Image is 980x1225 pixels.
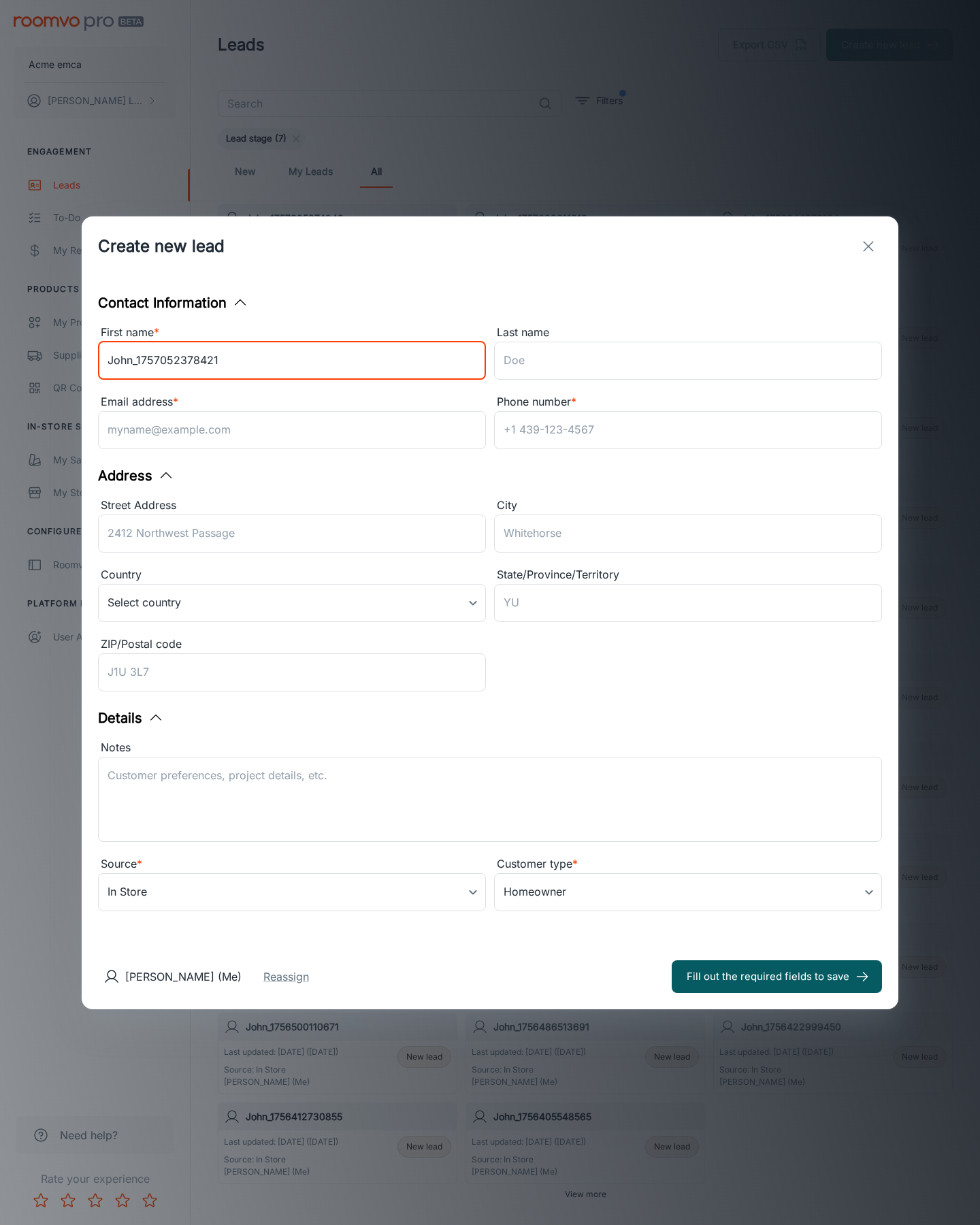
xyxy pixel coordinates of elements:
[494,855,882,873] div: Customer type
[98,293,248,313] button: Contact Information
[98,465,174,486] button: Address
[855,233,882,260] button: exit
[98,873,486,911] div: In Store
[125,968,242,985] p: [PERSON_NAME] (Me)
[98,411,486,449] input: myname@example.com
[98,497,486,514] div: Street Address
[98,234,225,259] h1: Create new lead
[98,708,164,728] button: Details
[263,968,309,985] button: Reassign
[494,497,882,514] div: City
[494,584,882,622] input: YU
[494,514,882,553] input: Whitehorse
[98,393,486,411] div: Email address
[98,584,486,622] div: Select country
[494,873,882,911] div: Homeowner
[494,393,882,411] div: Phone number
[98,324,486,342] div: First name
[494,342,882,380] input: Doe
[494,324,882,342] div: Last name
[98,342,486,380] input: John
[98,636,486,653] div: ZIP/Postal code
[494,566,882,584] div: State/Province/Territory
[672,960,882,993] button: Fill out the required fields to save
[98,653,486,691] input: J1U 3L7
[98,566,486,584] div: Country
[98,514,486,553] input: 2412 Northwest Passage
[98,739,882,757] div: Notes
[494,411,882,449] input: +1 439-123-4567
[98,855,486,873] div: Source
